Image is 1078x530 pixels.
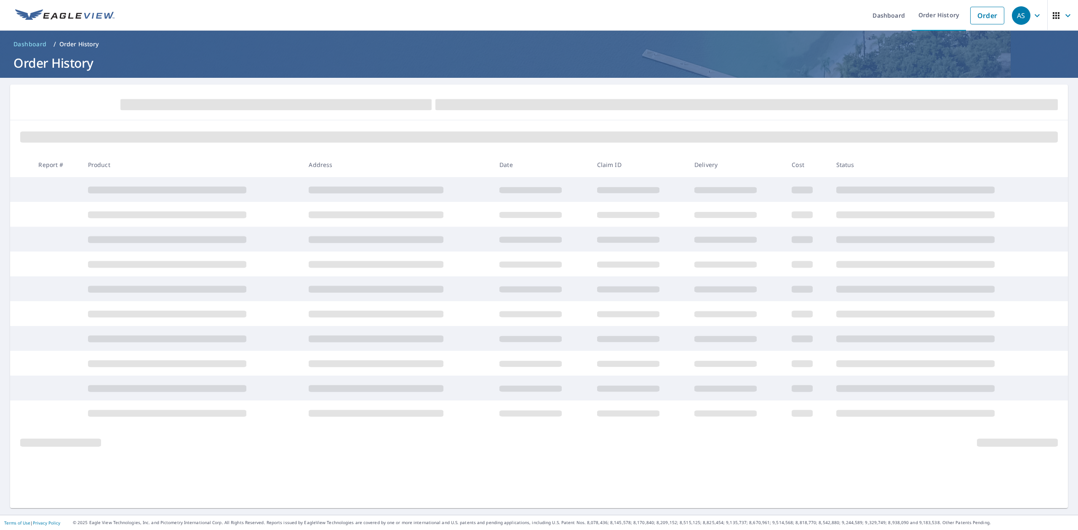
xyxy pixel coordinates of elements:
[493,152,590,177] th: Date
[10,37,1068,51] nav: breadcrumb
[1012,6,1030,25] div: AS
[33,520,60,526] a: Privacy Policy
[302,152,493,177] th: Address
[81,152,302,177] th: Product
[53,39,56,49] li: /
[73,519,1074,526] p: © 2025 Eagle View Technologies, Inc. and Pictometry International Corp. All Rights Reserved. Repo...
[970,7,1004,24] a: Order
[10,37,50,51] a: Dashboard
[785,152,829,177] th: Cost
[688,152,785,177] th: Delivery
[4,520,60,525] p: |
[590,152,688,177] th: Claim ID
[32,152,81,177] th: Report #
[4,520,30,526] a: Terms of Use
[830,152,1051,177] th: Status
[15,9,115,22] img: EV Logo
[10,54,1068,72] h1: Order History
[59,40,99,48] p: Order History
[13,40,47,48] span: Dashboard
